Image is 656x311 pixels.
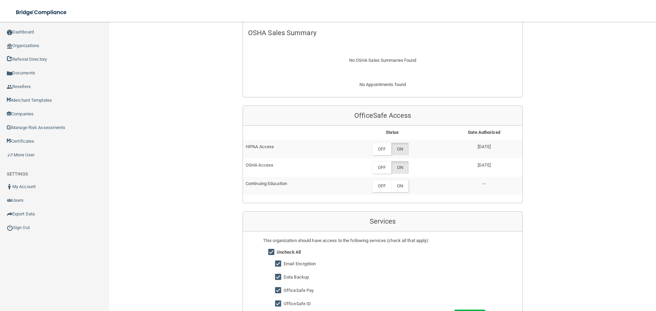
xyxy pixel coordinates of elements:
[446,126,522,140] th: Date Authorized
[7,84,12,90] img: ic_reseller.de258add.png
[243,140,339,158] td: HIPAA Access
[449,143,520,151] p: [DATE]
[372,180,391,192] label: OFF
[248,29,517,37] h5: OSHA Sales Summary
[243,212,522,231] div: Services
[284,300,311,308] label: OfficeSafe ID
[243,177,339,195] td: Continuing Education
[7,170,28,178] label: SETTINGS
[7,211,12,217] img: icon-export.b9366987.png
[7,225,13,231] img: ic_power_dark.7ecde6b1.png
[243,81,522,97] div: No Appointments found
[339,126,446,140] th: Status
[284,273,309,281] label: Data Backup
[449,161,520,169] p: [DATE]
[243,106,522,126] div: OfficeSafe Access
[7,43,12,49] img: organization-icon.f8decf85.png
[243,48,522,73] div: No OSHA Sales Summaries Found
[7,198,12,203] img: icon-users.e205127d.png
[277,250,301,255] strong: Uncheck All
[449,180,520,188] p: ---
[7,152,14,158] img: briefcase.64adab9b.png
[372,143,391,155] label: OFF
[263,237,502,245] div: This organization should have access to the following services (check all that apply):
[10,5,73,19] img: bridge_compliance_login_screen.278c3ca4.svg
[7,184,12,189] img: ic_user_dark.df1a06c3.png
[243,158,339,177] td: OSHA Access
[391,143,409,155] label: ON
[372,161,391,174] label: OFF
[284,260,316,268] label: Email Encryption
[284,286,314,295] label: OfficeSafe Pay
[7,71,12,76] img: icon-documents.8dae5593.png
[391,180,409,192] label: ON
[391,161,409,174] label: ON
[7,30,12,35] img: ic_dashboard_dark.d01f4a41.png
